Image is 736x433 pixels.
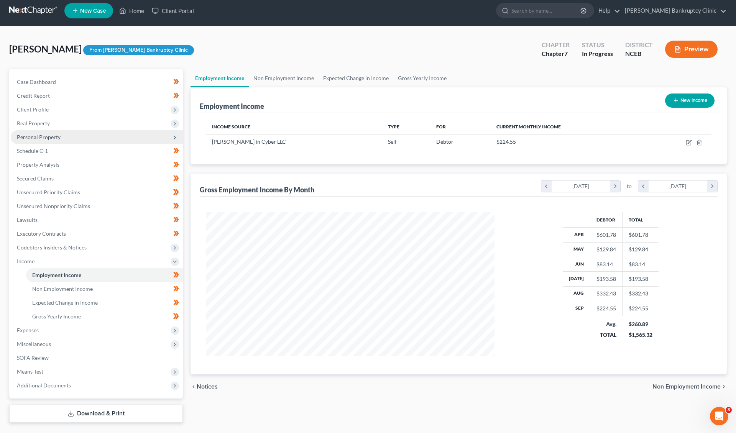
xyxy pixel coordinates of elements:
span: Means Test [17,368,43,375]
span: Gross Yearly Income [32,313,81,320]
a: Lawsuits [11,213,183,227]
a: Non Employment Income [26,282,183,296]
div: $83.14 [596,261,616,268]
span: [PERSON_NAME] [9,43,82,54]
div: $193.58 [596,275,616,283]
a: Executory Contracts [11,227,183,241]
a: Home [115,4,148,18]
span: Expenses [17,327,39,333]
td: $129.84 [623,242,659,257]
div: $260.89 [629,320,652,328]
span: Secured Claims [17,175,54,182]
div: $129.84 [596,246,616,253]
td: $332.43 [623,286,659,301]
a: Expected Change in Income [319,69,393,87]
th: Aug [563,286,590,301]
i: chevron_right [707,180,717,192]
span: Debtor [436,138,453,145]
span: Type [388,124,399,130]
span: Schedule C-1 [17,148,48,154]
i: chevron_left [191,384,197,390]
button: New Income [665,93,715,108]
div: Gross Employment Income By Month [200,185,314,194]
a: Employment Income [26,268,183,282]
span: Client Profile [17,106,49,113]
span: $224.55 [496,138,516,145]
div: [DATE] [552,180,610,192]
span: For [436,124,446,130]
a: Property Analysis [11,158,183,172]
a: Secured Claims [11,172,183,185]
span: Property Analysis [17,161,59,168]
span: Employment Income [32,272,81,278]
div: Employment Income [200,102,264,111]
div: From [PERSON_NAME] Bankruptcy Clinic [83,45,194,56]
div: $601.78 [596,231,616,239]
input: Search by name... [511,3,582,18]
a: Download & Print [9,405,183,423]
div: Chapter [542,49,570,58]
div: Avg. [596,320,616,328]
div: District [625,41,653,49]
button: chevron_left Notices [191,384,218,390]
a: Unsecured Nonpriority Claims [11,199,183,213]
span: Income Source [212,124,250,130]
a: Employment Income [191,69,249,87]
span: Codebtors Insiders & Notices [17,244,87,251]
a: Gross Yearly Income [393,69,451,87]
a: [PERSON_NAME] Bankruptcy Clinic [621,4,726,18]
th: [DATE] [563,272,590,286]
div: Status [582,41,613,49]
span: Current Monthly Income [496,124,561,130]
span: SOFA Review [17,354,49,361]
span: Lawsuits [17,216,38,223]
div: Chapter [542,41,570,49]
i: chevron_right [610,180,620,192]
a: Help [595,4,620,18]
span: Credit Report [17,92,50,99]
span: Unsecured Priority Claims [17,189,80,195]
a: Client Portal [148,4,198,18]
th: Apr [563,228,590,242]
a: Schedule C-1 [11,144,183,158]
span: 7 [564,50,568,57]
a: Credit Report [11,89,183,103]
span: Case Dashboard [17,79,56,85]
span: Real Property [17,120,50,126]
td: $83.14 [623,257,659,271]
th: Debtor [590,212,623,227]
iframe: Intercom live chat [710,407,728,425]
span: Additional Documents [17,382,71,389]
a: Gross Yearly Income [26,310,183,323]
th: May [563,242,590,257]
td: $224.55 [623,301,659,316]
th: Total [623,212,659,227]
span: Self [388,138,397,145]
span: Non Employment Income [32,285,93,292]
span: Miscellaneous [17,341,51,347]
span: Unsecured Nonpriority Claims [17,203,90,209]
i: chevron_left [638,180,649,192]
span: New Case [80,8,106,14]
a: Unsecured Priority Claims [11,185,183,199]
th: Jun [563,257,590,271]
td: $193.58 [623,272,659,286]
div: NCEB [625,49,653,58]
td: $601.78 [623,228,659,242]
div: TOTAL [596,331,616,339]
a: SOFA Review [11,351,183,365]
div: $332.43 [596,290,616,297]
span: Non Employment Income [652,384,721,390]
i: chevron_right [721,384,727,390]
span: to [627,182,632,190]
th: Sep [563,301,590,316]
a: Case Dashboard [11,75,183,89]
span: Personal Property [17,134,61,140]
button: Preview [665,41,718,58]
span: Income [17,258,34,264]
span: 3 [726,407,732,413]
div: $1,565.32 [629,331,652,339]
a: Expected Change in Income [26,296,183,310]
span: Notices [197,384,218,390]
i: chevron_left [541,180,552,192]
